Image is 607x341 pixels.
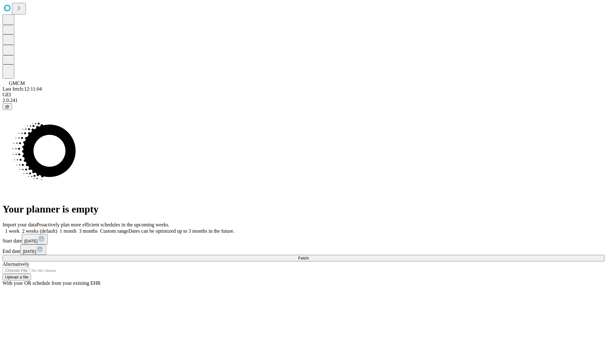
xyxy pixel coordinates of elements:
[3,92,604,98] div: GEI
[24,239,38,243] span: [DATE]
[3,103,12,110] button: @
[22,228,57,234] span: 2 weeks (default)
[3,261,29,267] span: Alternatively
[3,244,604,255] div: End date
[5,104,9,109] span: @
[5,228,20,234] span: 1 week
[22,234,48,244] button: [DATE]
[3,222,37,227] span: Import your data
[3,274,31,280] button: Upload a file
[20,244,46,255] button: [DATE]
[3,255,604,261] button: Fetch
[3,234,604,244] div: Start date
[9,81,25,86] span: GMCM
[37,222,169,227] span: Proactively plan more efficient schedules in the upcoming weeks.
[79,228,98,234] span: 3 months
[3,86,42,92] span: Last fetch: 12:11:04
[3,98,604,103] div: 2.0.241
[298,256,309,260] span: Fetch
[128,228,234,234] span: Dates can be optimized up to 3 months in the future.
[60,228,77,234] span: 1 month
[3,203,604,215] h1: Your planner is empty
[3,280,101,286] span: With your OR schedule from your existing EHR
[100,228,128,234] span: Custom range
[23,249,36,254] span: [DATE]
